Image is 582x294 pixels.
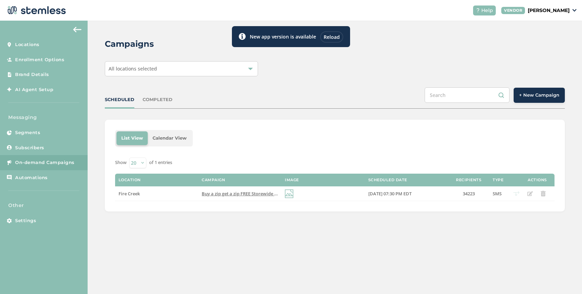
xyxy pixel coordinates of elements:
img: icon_down-arrow-small-66adaf34.svg [572,9,577,12]
li: Calendar View [148,131,191,145]
label: Buy a zip get a zip FREE Storewide at Firecreek! + Big savings on top brands Thu-Sun! Tap link fo... [202,191,278,197]
span: Settings [15,217,36,224]
span: Buy a zip get a zip FREE Storewide at [GEOGRAPHIC_DATA]! + Big savings on top brands Thu-Sun! Tap... [202,190,489,197]
label: Location [119,178,141,182]
span: Segments [15,129,40,136]
div: VENDOR [501,7,525,14]
label: 09/10/2025 07:30 PM EDT [368,191,445,197]
label: Campaign [202,178,225,182]
div: Reload [320,31,343,43]
span: On-demand Campaigns [15,159,75,166]
span: All locations selected [109,65,157,72]
h2: Campaigns [105,38,154,50]
img: icon-help-white-03924b79.svg [476,8,480,12]
button: + New Campaign [514,88,565,103]
span: Help [481,7,493,14]
label: 34223 [451,191,486,197]
span: Automations [15,174,48,181]
li: List View [116,131,148,145]
span: + New Campaign [519,92,559,99]
img: icon-img-d887fa0c.svg [285,189,293,198]
span: AI Agent Setup [15,86,53,93]
th: Actions [520,174,555,187]
span: Locations [15,41,40,48]
img: logo-dark-0685b13c.svg [5,3,66,17]
label: New app version is available [250,33,316,40]
span: SMS [493,190,502,197]
label: Recipients [456,178,481,182]
div: COMPLETED [143,96,172,103]
iframe: Chat Widget [548,261,582,294]
label: of 1 entries [149,159,172,166]
label: SMS [493,191,506,197]
label: Fire Creek [119,191,195,197]
img: icon-arrow-back-accent-c549486e.svg [73,27,81,32]
label: Type [493,178,503,182]
p: [PERSON_NAME] [528,7,570,14]
span: Brand Details [15,71,49,78]
span: Fire Creek [119,190,140,197]
span: [DATE] 07:30 PM EDT [368,190,412,197]
label: Show [115,159,126,166]
span: Enrollment Options [15,56,64,63]
div: SCHEDULED [105,96,134,103]
label: Image [285,178,299,182]
span: Subscribers [15,144,44,151]
span: 34223 [463,190,475,197]
label: Scheduled Date [368,178,407,182]
img: icon-toast-info-b13014a2.svg [239,33,246,40]
input: Search [425,87,510,103]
